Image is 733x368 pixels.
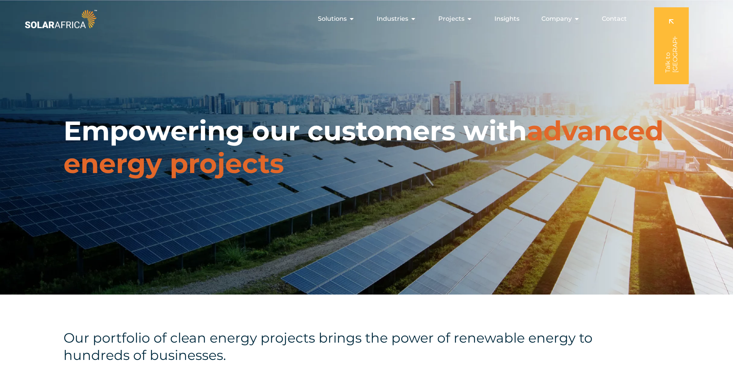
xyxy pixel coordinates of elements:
a: Contact [602,14,627,23]
nav: Menu [99,11,633,27]
span: Industries [377,14,408,23]
h1: Empowering our customers with [63,115,670,180]
div: Menu Toggle [99,11,633,27]
span: advanced energy projects [63,114,663,180]
span: Company [541,14,572,23]
span: Solutions [318,14,347,23]
h4: Our portfolio of clean energy projects brings the power of renewable energy to hundreds of busine... [63,329,623,364]
a: Insights [494,14,519,23]
span: Projects [438,14,464,23]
